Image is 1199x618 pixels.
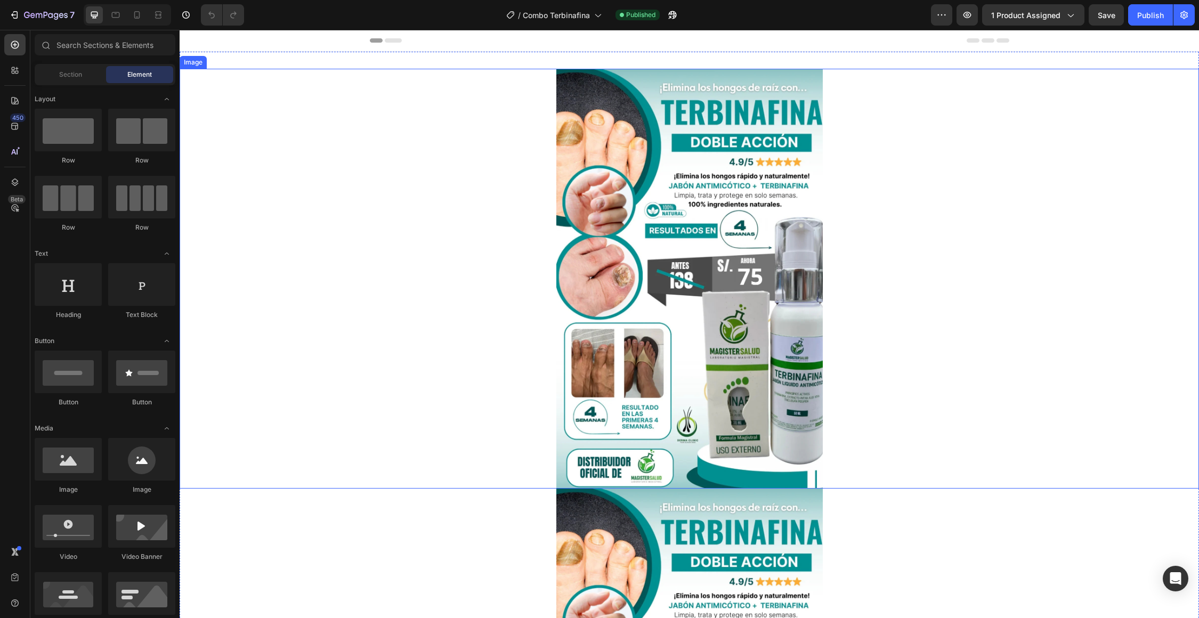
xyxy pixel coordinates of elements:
[158,245,175,262] span: Toggle open
[108,552,175,562] div: Video Banner
[8,195,26,204] div: Beta
[4,4,79,26] button: 7
[70,9,75,21] p: 7
[108,397,175,407] div: Button
[982,4,1084,26] button: 1 product assigned
[2,28,25,37] div: Image
[1098,11,1115,20] span: Save
[1128,4,1173,26] button: Publish
[158,420,175,437] span: Toggle open
[108,485,175,494] div: Image
[35,397,102,407] div: Button
[523,10,590,21] span: Combo Terbinafina
[35,34,175,55] input: Search Sections & Elements
[1163,566,1188,591] div: Open Intercom Messenger
[35,156,102,165] div: Row
[35,249,48,258] span: Text
[108,156,175,165] div: Row
[377,39,643,459] img: gempages_563174533788337317-aed3d76b-ae2d-4879-9888-e329410fbe9f.jpg
[35,552,102,562] div: Video
[158,91,175,108] span: Toggle open
[108,310,175,320] div: Text Block
[127,70,152,79] span: Element
[35,310,102,320] div: Heading
[201,4,244,26] div: Undo/Redo
[180,30,1199,618] iframe: Design area
[1137,10,1164,21] div: Publish
[626,10,655,20] span: Published
[59,70,82,79] span: Section
[35,336,54,346] span: Button
[1089,4,1124,26] button: Save
[35,94,55,104] span: Layout
[991,10,1060,21] span: 1 product assigned
[518,10,521,21] span: /
[35,223,102,232] div: Row
[158,332,175,349] span: Toggle open
[35,424,53,433] span: Media
[35,485,102,494] div: Image
[108,223,175,232] div: Row
[10,113,26,122] div: 450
